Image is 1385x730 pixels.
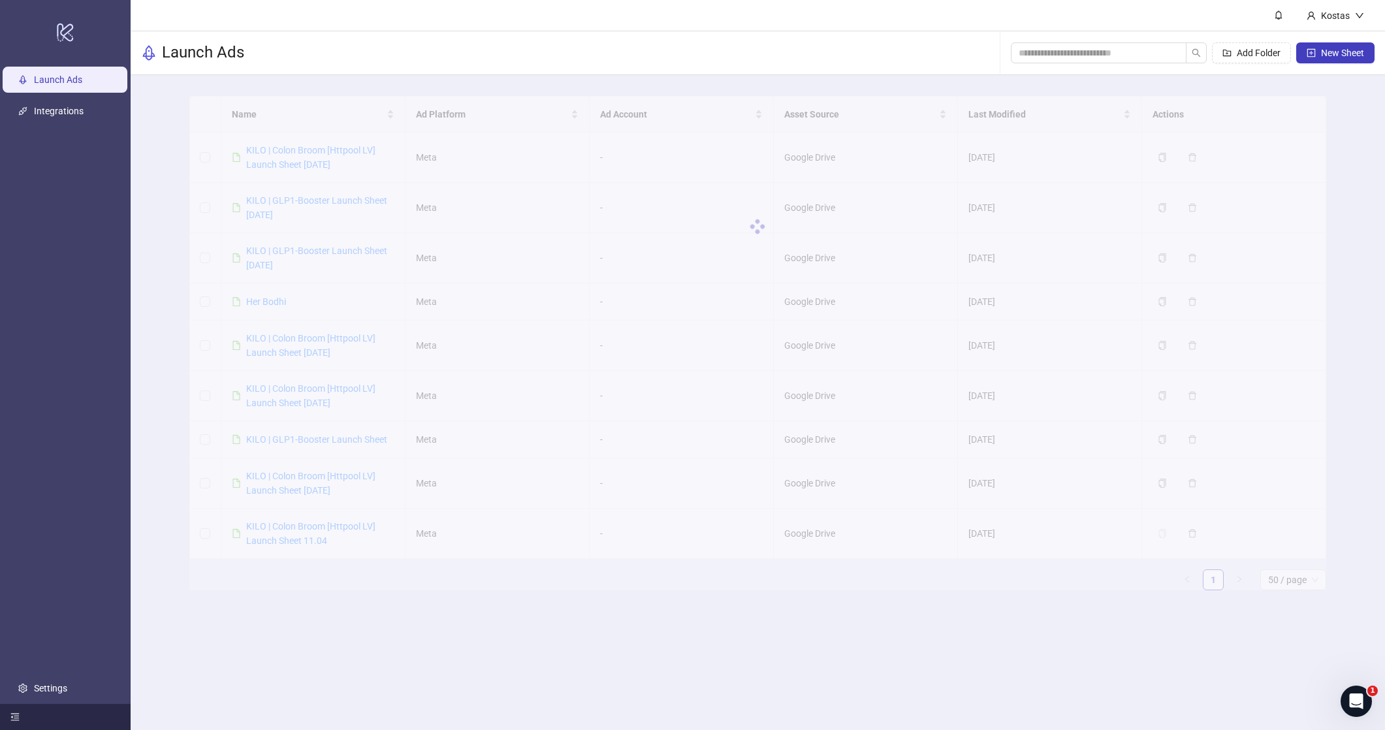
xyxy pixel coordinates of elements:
button: Add Folder [1212,42,1291,63]
a: Integrations [34,106,84,116]
div: Kostas [1316,8,1355,23]
a: Launch Ads [34,74,82,85]
span: rocket [141,45,157,61]
span: user [1307,11,1316,20]
span: folder-add [1222,48,1232,57]
span: search [1192,48,1201,57]
a: Settings [34,683,67,693]
iframe: Intercom live chat [1341,686,1372,717]
span: bell [1274,10,1283,20]
span: down [1355,11,1364,20]
span: New Sheet [1321,48,1364,58]
span: 1 [1367,686,1378,696]
h3: Launch Ads [162,42,244,63]
span: Add Folder [1237,48,1281,58]
span: menu-fold [10,712,20,722]
button: New Sheet [1296,42,1375,63]
span: plus-square [1307,48,1316,57]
